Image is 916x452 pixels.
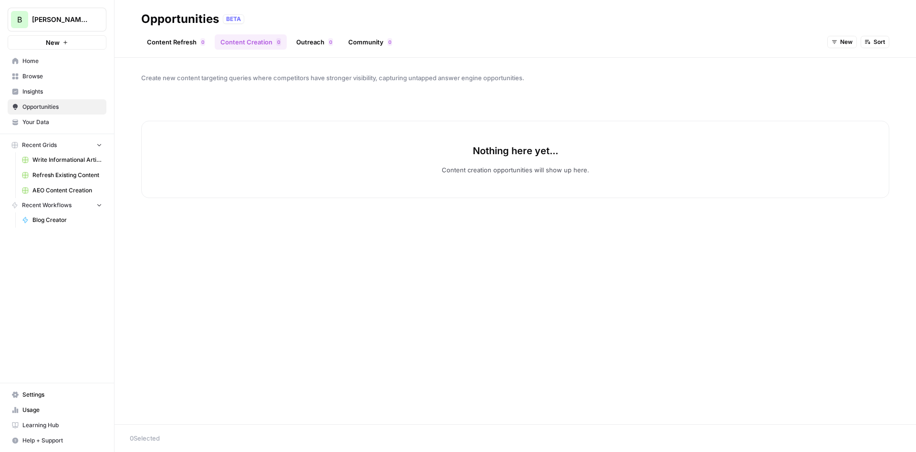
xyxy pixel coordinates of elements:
[277,38,280,46] span: 0
[22,57,102,65] span: Home
[22,421,102,430] span: Learning Hub
[22,201,72,210] span: Recent Workflows
[17,14,22,25] span: B
[329,38,332,46] span: 0
[46,38,60,47] span: New
[215,34,287,50] a: Content Creation0
[22,87,102,96] span: Insights
[388,38,391,46] span: 0
[8,69,106,84] a: Browse
[32,156,102,164] span: Write Informational Article (1)
[8,35,106,50] button: New
[840,38,853,46] span: New
[141,34,211,50] a: Content Refresh0
[8,387,106,402] a: Settings
[32,216,102,224] span: Blog Creator
[8,433,106,448] button: Help + Support
[32,186,102,195] span: AEO Content Creation
[291,34,339,50] a: Outreach0
[442,165,589,175] p: Content creation opportunities will show up here.
[8,138,106,152] button: Recent Grids
[8,84,106,99] a: Insights
[22,141,57,149] span: Recent Grids
[8,418,106,433] a: Learning Hub
[328,38,333,46] div: 0
[8,402,106,418] a: Usage
[130,433,901,443] div: 0 Selected
[387,38,392,46] div: 0
[200,38,205,46] div: 0
[22,436,102,445] span: Help + Support
[22,118,102,126] span: Your Data
[473,144,558,158] p: Nothing here yet...
[8,8,106,32] button: Workspace: Bennett Financials
[18,212,106,228] a: Blog Creator
[141,73,889,83] span: Create new content targeting queries where competitors have stronger visibility, capturing untapp...
[18,168,106,183] a: Refresh Existing Content
[8,53,106,69] a: Home
[8,198,106,212] button: Recent Workflows
[8,115,106,130] a: Your Data
[18,152,106,168] a: Write Informational Article (1)
[8,99,106,115] a: Opportunities
[861,36,889,48] button: Sort
[22,406,102,414] span: Usage
[276,38,281,46] div: 0
[874,38,885,46] span: Sort
[22,390,102,399] span: Settings
[223,14,244,24] div: BETA
[141,11,219,27] div: Opportunities
[343,34,398,50] a: Community0
[18,183,106,198] a: AEO Content Creation
[32,171,102,179] span: Refresh Existing Content
[22,103,102,111] span: Opportunities
[22,72,102,81] span: Browse
[32,15,90,24] span: [PERSON_NAME] Financials
[827,36,857,48] button: New
[201,38,204,46] span: 0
